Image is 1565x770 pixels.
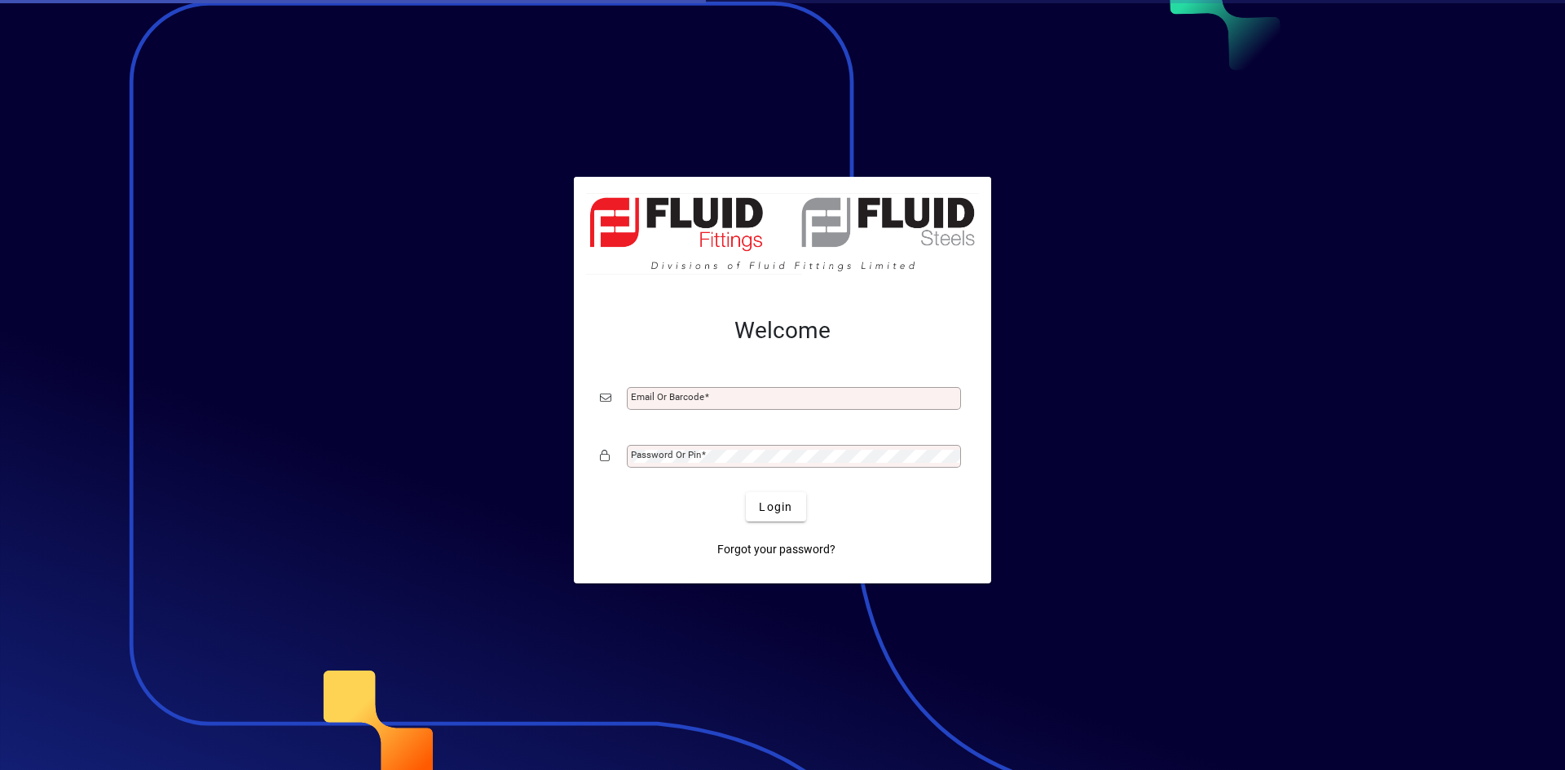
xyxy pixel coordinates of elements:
mat-label: Password or Pin [631,449,701,460]
span: Forgot your password? [717,541,835,558]
h2: Welcome [600,317,965,345]
button: Login [746,492,805,521]
mat-label: Email or Barcode [631,391,704,403]
a: Forgot your password? [711,535,842,564]
span: Login [759,499,792,516]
